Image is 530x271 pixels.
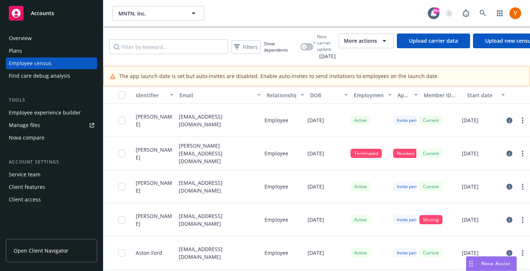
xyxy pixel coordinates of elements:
[109,39,228,54] input: Filter by keyword...
[419,248,442,257] div: Current
[462,149,479,157] p: [DATE]
[397,34,470,48] a: Upload carrier data
[419,182,442,191] div: Current
[6,45,97,57] a: Plans
[505,149,514,158] a: circleInformation
[344,37,377,45] span: More actions
[351,86,395,104] button: Employment
[518,215,527,224] a: more
[393,149,418,158] div: Revoked
[9,107,81,119] div: Employee experience builder
[118,91,125,99] input: Select all
[179,142,259,165] p: [PERSON_NAME][EMAIL_ADDRESS][DOMAIN_NAME]
[354,91,384,99] div: Employment
[307,183,324,190] p: [DATE]
[9,32,32,44] div: Overview
[6,194,97,205] a: Client access
[481,260,511,267] span: Nova Assist
[398,91,410,99] div: App status
[9,45,22,57] div: Plans
[179,245,259,261] p: [EMAIL_ADDRESS][DOMAIN_NAME]
[264,216,288,224] p: Employee
[518,116,527,125] a: more
[393,215,429,224] div: Invite pending
[6,96,97,104] div: Tools
[118,10,182,17] span: MNTN, Inc.
[476,6,490,21] a: Search
[264,116,288,124] p: Employee
[179,212,259,228] p: [EMAIL_ADDRESS][DOMAIN_NAME]
[118,216,125,224] input: Toggle Row Selected
[9,181,45,193] div: Client features
[518,249,527,257] a: more
[264,183,288,190] p: Employee
[6,132,97,144] a: Nova compare
[419,215,442,224] div: Missing
[118,150,125,157] input: Toggle Row Selected
[505,215,514,224] a: circleInformation
[393,248,429,257] div: Invite pending
[509,7,521,19] img: photo
[505,116,514,125] a: circleInformation
[264,249,288,257] p: Employee
[177,86,264,104] button: Email
[9,119,40,131] div: Manage files
[424,91,462,99] div: Member ID status
[307,149,324,157] p: [DATE]
[243,43,258,51] span: Filters
[31,10,54,16] span: Accounts
[6,70,97,82] a: Find care debug analysis
[518,149,527,158] a: more
[6,107,97,119] a: Employee experience builder
[393,116,429,125] div: Invite pending
[9,194,41,205] div: Client access
[433,7,440,14] div: 99+
[466,257,476,271] div: Drag to move
[351,182,370,191] div: Active
[351,116,370,125] div: Active
[6,158,97,166] div: Account settings
[136,91,166,99] div: Identifier
[136,113,173,128] span: [PERSON_NAME]
[419,149,442,158] div: Current
[9,57,51,69] div: Employee census
[351,149,382,158] div: Terminated
[136,249,162,257] span: Aston Ford
[179,179,259,194] p: [EMAIL_ADDRESS][DOMAIN_NAME]
[313,52,336,60] span: [DATE]
[462,183,479,190] p: [DATE]
[421,86,465,104] button: Member ID status
[518,182,527,191] a: more
[6,169,97,180] a: Service team
[136,212,173,228] span: [PERSON_NAME]
[442,6,456,21] a: Start snowing
[133,86,177,104] button: Identifier
[136,179,173,194] span: [PERSON_NAME]
[14,247,68,254] span: Open Client Navigator
[307,216,324,224] p: [DATE]
[492,6,507,21] a: Switch app
[307,249,324,257] p: [DATE]
[119,72,439,80] span: The app launch date is set but auto-invites are disabled. Enable auto-invites to send invitations...
[307,116,324,124] p: [DATE]
[6,3,97,24] a: Accounts
[317,34,336,52] span: Next carrier update
[232,42,259,52] span: Filters
[395,86,421,104] button: App status
[9,169,40,180] div: Service team
[351,248,370,257] div: Active
[179,91,253,99] div: Email
[310,91,340,99] div: DOB
[9,70,70,82] div: Find care debug analysis
[231,40,261,54] button: Filters
[118,249,125,257] input: Toggle Row Selected
[505,249,514,257] a: circleInformation
[6,57,97,69] a: Employee census
[505,182,514,191] a: circleInformation
[118,117,125,124] input: Toggle Row Selected
[9,132,45,144] div: Nova compare
[6,119,97,131] a: Manage files
[467,91,497,99] div: Start date
[118,183,125,190] input: Toggle Row Selected
[393,182,429,191] div: Invite pending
